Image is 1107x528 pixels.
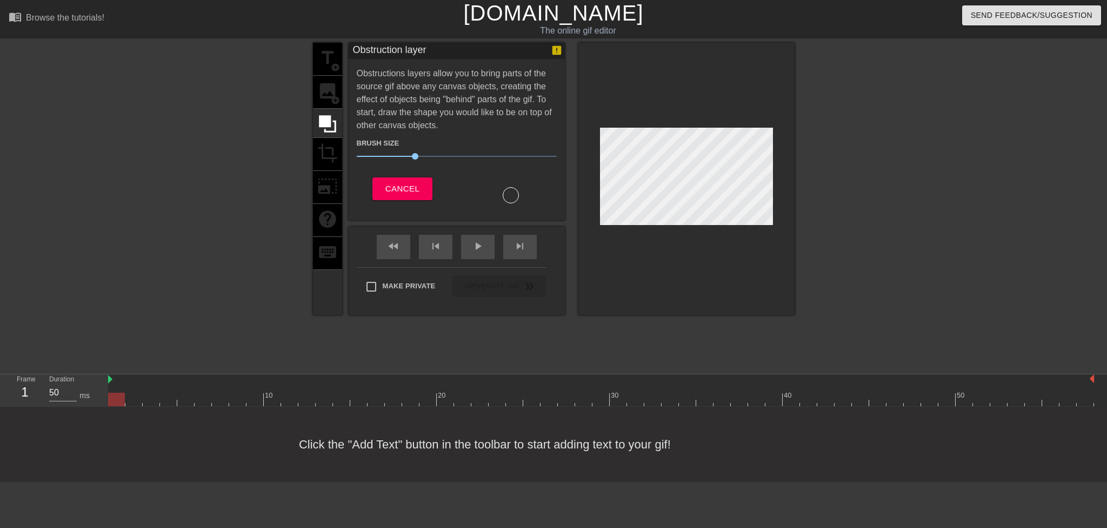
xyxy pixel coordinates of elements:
div: 50 [957,390,966,401]
div: 1 [17,382,33,402]
div: 10 [265,390,275,401]
span: skip_next [514,240,526,253]
div: Frame [9,374,41,406]
div: ms [79,390,90,401]
img: bound-end.png [1090,374,1094,383]
span: Cancel [385,182,419,196]
div: 40 [784,390,793,401]
span: Send Feedback/Suggestion [971,9,1092,22]
div: The online gif editor [375,24,782,37]
span: Make Private [383,281,436,292]
a: [DOMAIN_NAME] [463,1,643,25]
span: fast_rewind [387,240,400,253]
button: Cancel [372,177,432,200]
a: Browse the tutorials! [9,10,104,27]
span: menu_book [9,10,22,23]
div: 20 [438,390,448,401]
span: skip_previous [429,240,442,253]
div: Obstructions layers allow you to bring parts of the source gif above any canvas objects, creating... [357,67,557,203]
span: play_arrow [471,240,484,253]
button: Send Feedback/Suggestion [962,5,1101,25]
label: Brush Size [357,138,399,149]
div: Browse the tutorials! [26,13,104,22]
div: 30 [611,390,621,401]
label: Duration [49,377,74,383]
div: Obstruction layer [353,43,426,59]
